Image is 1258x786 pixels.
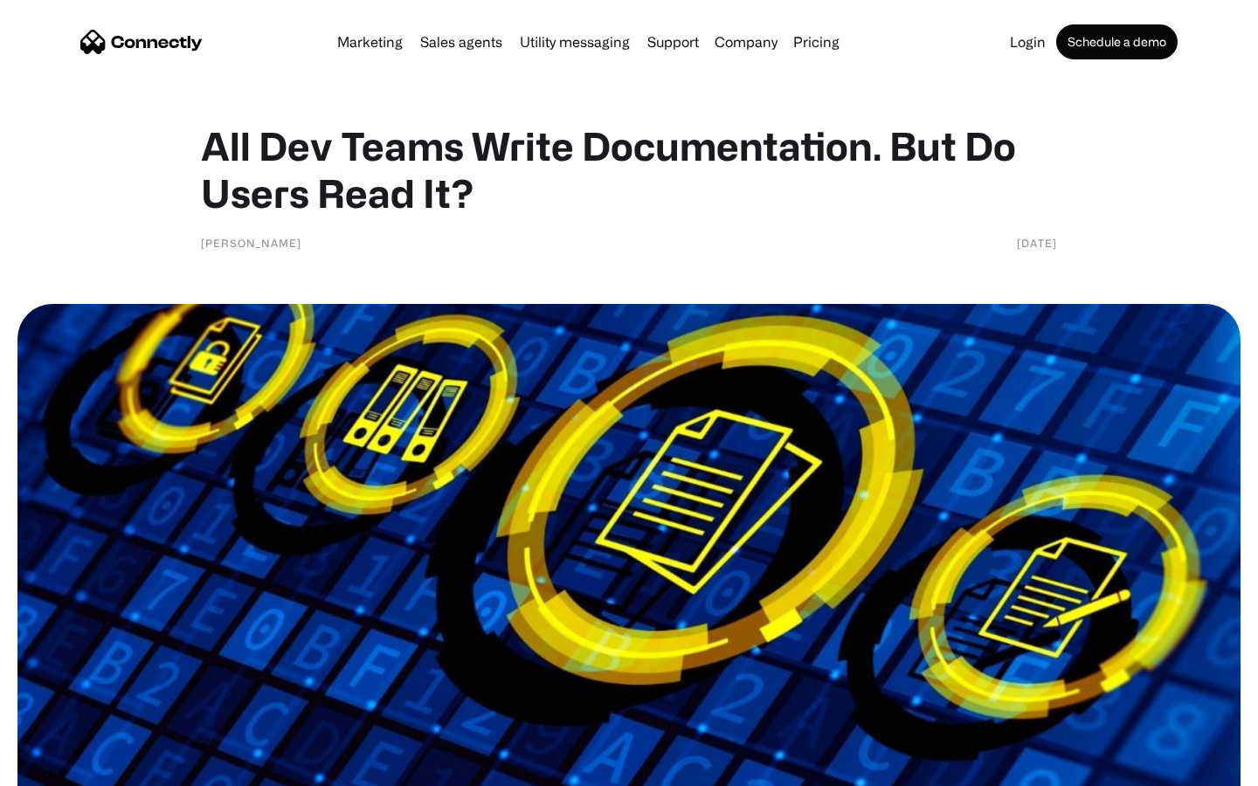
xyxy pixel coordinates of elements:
[201,234,301,252] div: [PERSON_NAME]
[35,755,105,780] ul: Language list
[715,30,778,54] div: Company
[786,35,847,49] a: Pricing
[330,35,410,49] a: Marketing
[17,755,105,780] aside: Language selected: English
[1003,35,1053,49] a: Login
[513,35,637,49] a: Utility messaging
[1017,234,1057,252] div: [DATE]
[1056,24,1178,59] a: Schedule a demo
[640,35,706,49] a: Support
[413,35,509,49] a: Sales agents
[201,122,1057,217] h1: All Dev Teams Write Documentation. But Do Users Read It?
